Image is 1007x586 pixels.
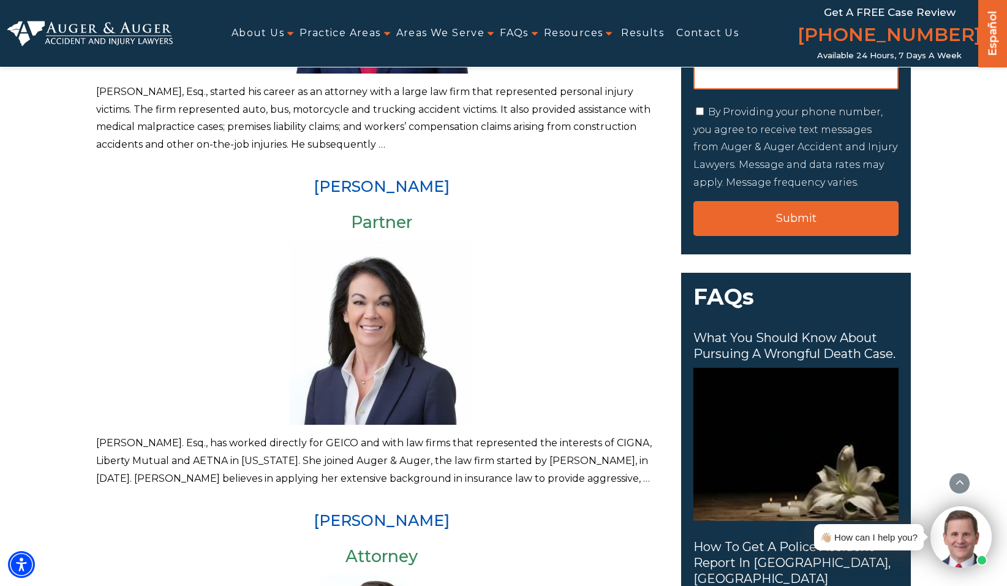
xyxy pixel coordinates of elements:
[314,177,450,196] a: [PERSON_NAME]
[824,6,956,18] span: Get a FREE Case Review
[820,529,918,546] div: 👋🏼 How can I help you?
[96,213,666,232] h3: Partner
[798,21,981,51] a: [PHONE_NUMBER]
[300,20,381,47] a: Practice Areas
[693,368,899,521] img: What you should know about pursuing a wrongful death case.
[7,21,173,46] img: Auger & Auger Accident and Injury Lawyers Logo
[232,20,284,47] a: About Us
[96,547,666,566] h3: Attorney
[817,51,962,61] span: Available 24 Hours, 7 Days a Week
[681,273,911,331] span: FAQs
[621,20,664,47] a: Results
[500,20,529,47] a: FAQs
[693,330,899,521] a: What you should know about pursuing a wrongful death case. What you should know about pursuing a ...
[96,435,666,487] p: [PERSON_NAME]. Esq., has worked directly for GEICO and with law firms that represented the intere...
[314,511,450,530] a: [PERSON_NAME]
[693,201,899,236] input: Submit
[949,473,970,494] button: scroll to up
[930,506,992,568] img: Intaker widget Avatar
[544,20,603,47] a: Resources
[96,83,666,154] p: [PERSON_NAME], Esq., started his career as an attorney with a large law firm that represented per...
[676,20,739,47] a: Contact Us
[290,241,473,425] img: Arlene Auger
[693,330,899,362] span: What you should know about pursuing a wrongful death case.
[8,551,35,578] div: Accessibility Menu
[396,20,485,47] a: Areas We Serve
[693,106,897,188] label: By Providing your phone number, you agree to receive text messages from Auger & Auger Accident an...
